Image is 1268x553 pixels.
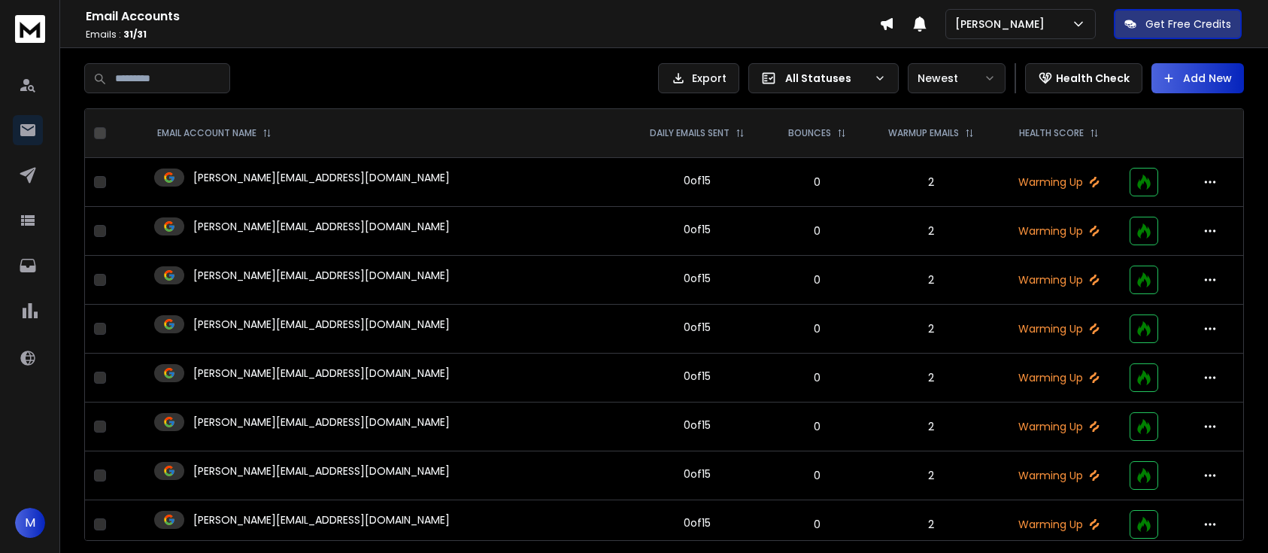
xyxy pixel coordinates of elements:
p: Warming Up [1006,223,1112,239]
img: logo [15,15,45,43]
p: Warming Up [1006,175,1112,190]
p: 0 [777,321,857,336]
p: 0 [777,468,857,483]
td: 2 [866,158,997,207]
button: M [15,508,45,538]
div: 0 of 15 [684,418,711,433]
p: [PERSON_NAME][EMAIL_ADDRESS][DOMAIN_NAME] [193,170,450,185]
div: 0 of 15 [684,369,711,384]
p: [PERSON_NAME][EMAIL_ADDRESS][DOMAIN_NAME] [193,366,450,381]
p: Warming Up [1006,321,1112,336]
p: 0 [777,419,857,434]
div: 0 of 15 [684,173,711,188]
p: BOUNCES [788,127,831,139]
p: [PERSON_NAME][EMAIL_ADDRESS][DOMAIN_NAME] [193,463,450,479]
p: Emails : [86,29,879,41]
p: WARMUP EMAILS [888,127,959,139]
p: DAILY EMAILS SENT [650,127,730,139]
div: 0 of 15 [684,222,711,237]
p: [PERSON_NAME][EMAIL_ADDRESS][DOMAIN_NAME] [193,219,450,234]
p: 0 [777,272,857,287]
button: Export [658,63,739,93]
p: 0 [777,175,857,190]
p: Warming Up [1006,419,1112,434]
button: Health Check [1025,63,1142,93]
p: Warming Up [1006,468,1112,483]
td: 2 [866,305,997,354]
p: [PERSON_NAME][EMAIL_ADDRESS][DOMAIN_NAME] [193,268,450,283]
p: Warming Up [1006,272,1112,287]
p: All Statuses [785,71,868,86]
p: 0 [777,370,857,385]
button: Get Free Credits [1114,9,1242,39]
td: 2 [866,207,997,256]
td: 2 [866,256,997,305]
td: 2 [866,500,997,549]
p: Warming Up [1006,517,1112,532]
p: HEALTH SCORE [1019,127,1084,139]
h1: Email Accounts [86,8,879,26]
td: 2 [866,403,997,451]
button: Add New [1151,63,1244,93]
div: EMAIL ACCOUNT NAME [157,127,271,139]
p: Get Free Credits [1145,17,1231,32]
div: 0 of 15 [684,515,711,530]
p: [PERSON_NAME][EMAIL_ADDRESS][DOMAIN_NAME] [193,512,450,527]
div: 0 of 15 [684,320,711,335]
p: [PERSON_NAME][EMAIL_ADDRESS][DOMAIN_NAME] [193,317,450,332]
p: Warming Up [1006,370,1112,385]
button: Newest [908,63,1006,93]
div: 0 of 15 [684,466,711,482]
td: 2 [866,451,997,500]
p: Health Check [1056,71,1130,86]
td: 2 [866,354,997,403]
div: 0 of 15 [684,271,711,286]
p: [PERSON_NAME][EMAIL_ADDRESS][DOMAIN_NAME] [193,415,450,430]
p: 0 [777,517,857,532]
p: 0 [777,223,857,239]
p: [PERSON_NAME] [955,17,1051,32]
span: 31 / 31 [123,28,147,41]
